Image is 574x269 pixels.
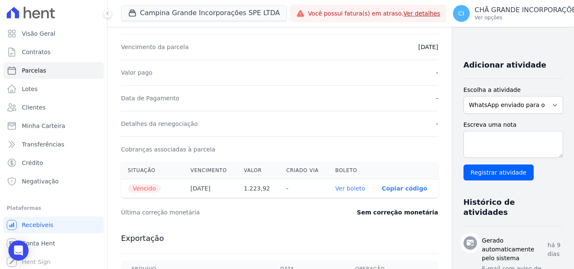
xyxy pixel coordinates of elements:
[237,179,279,198] th: 1.223,92
[3,62,104,79] a: Parcelas
[22,140,64,149] span: Transferências
[3,81,104,97] a: Lotes
[121,94,179,102] dt: Data de Pagamento
[22,221,53,229] span: Recebíveis
[121,233,438,243] h3: Exportação
[3,217,104,233] a: Recebíveis
[121,162,184,179] th: Situação
[184,162,237,179] th: Vencimento
[458,10,464,16] span: CI
[22,177,59,185] span: Negativação
[22,66,46,75] span: Parcelas
[308,9,440,18] span: Você possui fatura(s) em atraso.
[121,120,198,128] dt: Detalhes da renegociação
[3,173,104,190] a: Negativação
[436,120,438,128] dd: -
[184,179,237,198] th: [DATE]
[335,185,365,192] a: Ver boleto
[22,239,55,248] span: Conta Hent
[463,165,534,180] input: Registrar atividade
[7,203,100,213] div: Plataformas
[436,94,438,102] dd: -
[3,235,104,252] a: Conta Hent
[3,154,104,171] a: Crédito
[463,120,563,129] label: Escreva uma nota
[357,208,438,217] dd: Sem correção monetária
[463,86,563,94] label: Escolha a atividade
[22,122,65,130] span: Minha Carteira
[382,185,427,192] button: Copiar código
[482,236,548,263] h3: Gerado automaticamente pelo sistema
[121,145,215,154] dt: Cobranças associadas à parcela
[463,197,556,217] h3: Histórico de atividades
[128,184,161,193] span: Vencido
[22,48,50,56] span: Contratos
[3,25,104,42] a: Visão Geral
[279,179,329,198] th: -
[22,103,45,112] span: Clientes
[22,85,38,93] span: Lotes
[463,60,546,70] h3: Adicionar atividade
[237,162,279,179] th: Valor
[121,68,153,77] dt: Valor pago
[121,43,189,51] dt: Vencimento da parcela
[3,136,104,153] a: Transferências
[403,10,440,17] a: Ver detalhes
[3,99,104,116] a: Clientes
[22,29,55,38] span: Visão Geral
[418,43,438,51] dd: [DATE]
[121,5,287,21] button: Campina Grande Incorporações SPE LTDA
[436,68,438,77] dd: -
[3,44,104,60] a: Contratos
[8,240,29,261] div: Open Intercom Messenger
[121,208,308,217] dt: Última correção monetária
[22,159,43,167] span: Crédito
[279,162,329,179] th: Criado via
[329,162,375,179] th: Boleto
[3,118,104,134] a: Minha Carteira
[548,241,563,259] p: há 9 dias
